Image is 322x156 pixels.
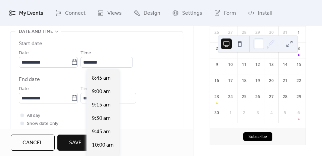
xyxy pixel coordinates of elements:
[255,78,261,84] div: 19
[214,78,220,84] div: 16
[227,29,233,35] div: 27
[19,85,29,93] span: Date
[296,62,302,68] div: 15
[214,46,220,52] div: 2
[268,94,274,100] div: 27
[92,101,111,109] span: 9:15 am
[296,29,302,35] div: 1
[214,62,220,68] div: 9
[107,8,122,19] span: Views
[296,94,302,100] div: 29
[92,141,114,149] span: 10:00 am
[50,3,91,23] a: Connect
[243,3,277,23] a: Install
[214,29,220,35] div: 26
[296,78,302,84] div: 22
[19,76,40,84] div: End date
[144,8,160,19] span: Design
[241,78,247,84] div: 18
[214,110,220,116] div: 30
[209,3,241,23] a: Form
[258,8,272,19] span: Install
[128,3,165,23] a: Design
[92,3,127,23] a: Views
[227,110,233,116] div: 1
[4,3,48,23] a: My Events
[80,85,91,93] span: Time
[241,29,247,35] div: 28
[296,46,302,52] div: 8
[255,29,261,35] div: 29
[268,78,274,84] div: 20
[227,62,233,68] div: 10
[92,128,111,136] span: 9:45 am
[255,110,261,116] div: 3
[243,132,272,141] button: Subscribe
[92,88,111,96] span: 9:00 am
[224,8,236,19] span: Form
[57,135,93,151] button: Save
[268,29,274,35] div: 30
[241,94,247,100] div: 25
[282,94,288,100] div: 28
[282,29,288,35] div: 31
[255,62,261,68] div: 12
[19,8,43,19] span: My Events
[65,8,86,19] span: Connect
[182,8,202,19] span: Settings
[80,49,91,57] span: Time
[69,139,82,147] span: Save
[27,128,56,136] span: Hide end time
[19,49,29,57] span: Date
[241,110,247,116] div: 2
[19,28,53,36] span: Date and time
[92,114,111,123] span: 9:30 am
[268,110,274,116] div: 4
[282,110,288,116] div: 5
[214,94,220,100] div: 23
[22,139,43,147] span: Cancel
[92,74,111,82] span: 8:45 am
[241,62,247,68] div: 11
[255,94,261,100] div: 26
[19,40,42,48] div: Start date
[227,78,233,84] div: 17
[11,135,55,151] button: Cancel
[227,94,233,100] div: 24
[27,120,58,128] span: Show date only
[268,62,274,68] div: 13
[167,3,207,23] a: Settings
[282,62,288,68] div: 14
[296,110,302,116] div: 6
[282,78,288,84] div: 21
[27,112,40,120] span: All day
